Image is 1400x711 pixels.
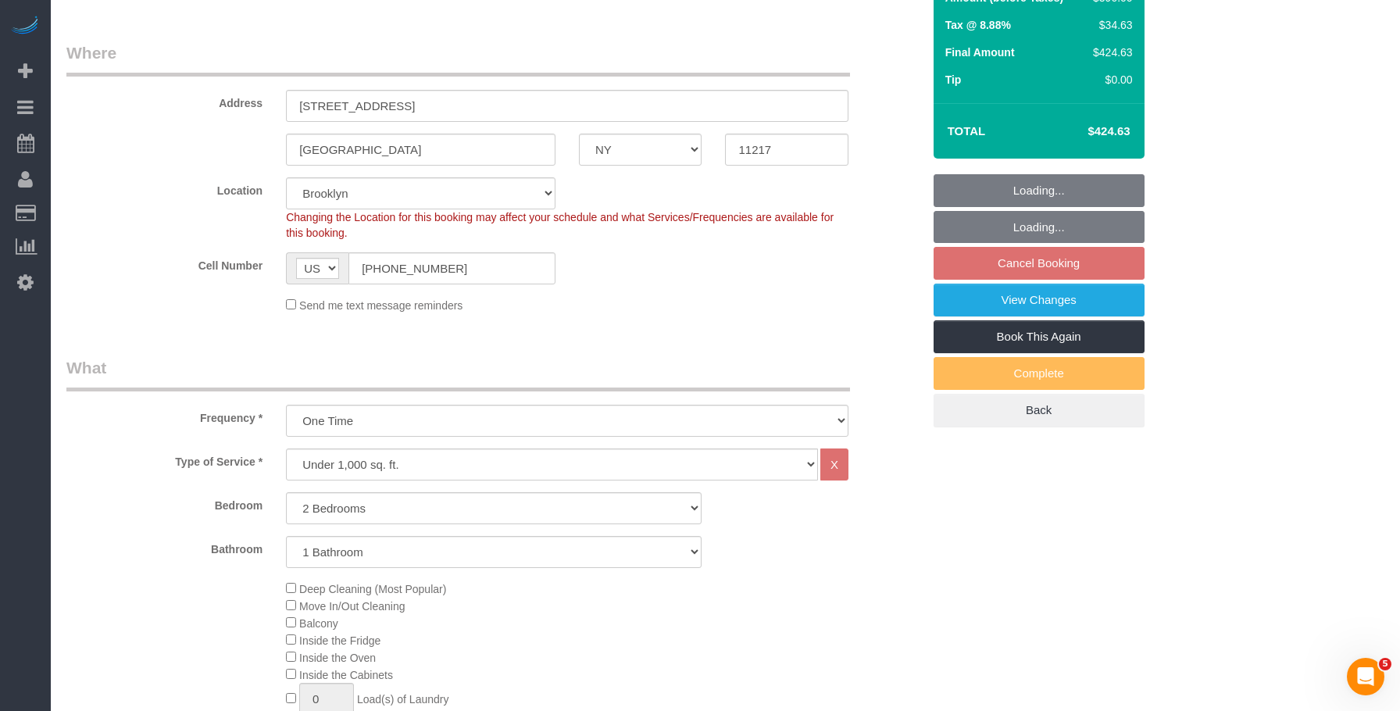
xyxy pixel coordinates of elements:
span: Inside the Oven [299,652,376,664]
span: Deep Cleaning (Most Popular) [299,583,446,595]
strong: Total [948,124,986,138]
div: $34.63 [1087,17,1132,33]
label: Frequency * [55,405,274,426]
span: 5 [1379,658,1391,670]
a: Book This Again [934,320,1145,353]
input: Cell Number [348,252,555,284]
label: Tax @ 8.88% [945,17,1011,33]
label: Bedroom [55,492,274,513]
img: Automaid Logo [9,16,41,38]
label: Tip [945,72,962,88]
span: Inside the Fridge [299,634,380,647]
span: Inside the Cabinets [299,669,393,681]
span: Load(s) of Laundry [357,693,449,706]
div: $424.63 [1087,45,1132,60]
span: Balcony [299,617,338,630]
label: Final Amount [945,45,1015,60]
label: Bathroom [55,536,274,557]
div: $0.00 [1087,72,1132,88]
legend: Where [66,41,850,77]
h4: $424.63 [1041,125,1130,138]
span: Move In/Out Cleaning [299,600,405,613]
label: Location [55,177,274,198]
iframe: Intercom live chat [1347,658,1384,695]
a: Back [934,394,1145,427]
label: Address [55,90,274,111]
input: City [286,134,555,166]
label: Cell Number [55,252,274,273]
input: Zip Code [725,134,848,166]
label: Type of Service * [55,448,274,470]
span: Send me text message reminders [299,299,462,312]
legend: What [66,356,850,391]
a: View Changes [934,284,1145,316]
span: Changing the Location for this booking may affect your schedule and what Services/Frequencies are... [286,211,834,239]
